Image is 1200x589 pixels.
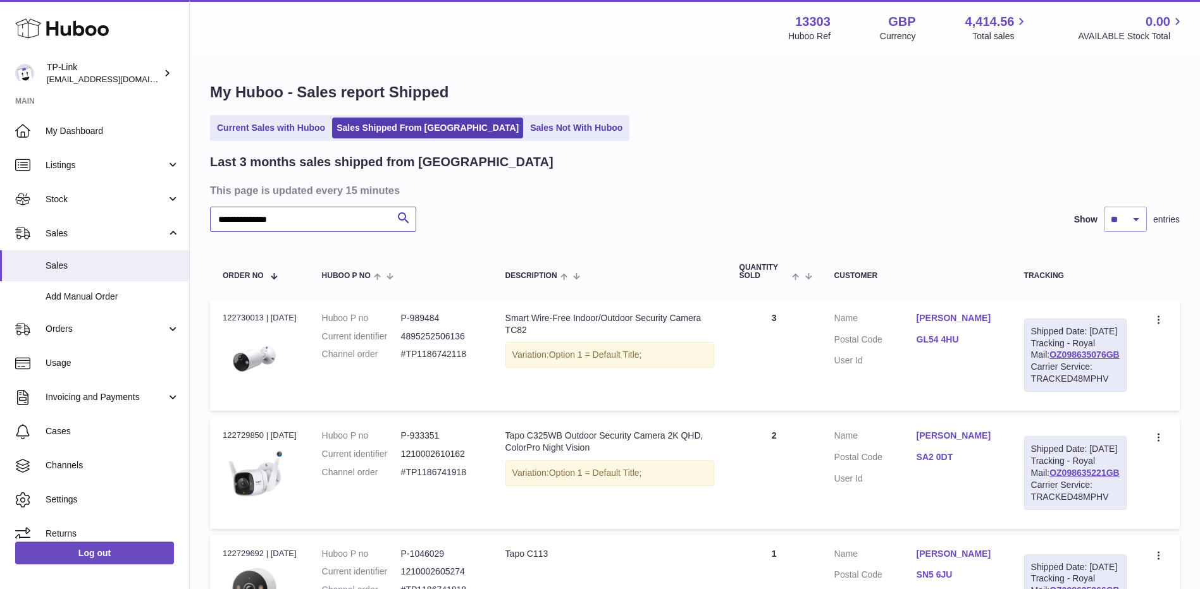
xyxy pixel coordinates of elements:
[526,118,627,138] a: Sales Not With Huboo
[223,548,297,559] div: 122729692 | [DATE]
[505,312,714,336] div: Smart Wire-Free Indoor/Outdoor Security Camera TC82
[47,74,186,84] span: [EMAIL_ADDRESS][DOMAIN_NAME]
[888,13,915,30] strong: GBP
[223,312,297,324] div: 122730013 | [DATE]
[46,459,180,471] span: Channels
[505,548,714,560] div: Tapo C113
[1049,468,1120,478] a: OZ098635221GB
[322,272,371,280] span: Huboo P no
[549,349,642,360] span: Option 1 = Default Title;
[917,569,999,581] a: SN5 6JU
[1146,13,1170,30] span: 0.00
[834,548,917,563] dt: Name
[322,566,401,578] dt: Current identifier
[213,118,330,138] a: Current Sales with Huboo
[1031,361,1120,385] div: Carrier Service: TRACKED48MPHV
[834,473,917,485] dt: User Id
[505,342,714,368] div: Variation:
[46,323,166,335] span: Orders
[322,430,401,442] dt: Huboo P no
[972,30,1029,42] span: Total sales
[15,64,34,83] img: gaby.chen@tp-link.com
[1049,349,1120,360] a: OZ098635076GB
[1031,325,1120,337] div: Shipped Date: [DATE]
[46,125,180,137] span: My Dashboard
[727,300,822,411] td: 3
[739,264,789,280] span: Quantity Sold
[332,118,523,138] a: Sales Shipped From [GEOGRAPHIC_DATA]
[401,548,480,560] dd: P-1046029
[401,348,480,360] dd: #TP1186742118
[1031,443,1120,455] div: Shipped Date: [DATE]
[834,272,999,280] div: Customer
[322,331,401,343] dt: Current identifier
[401,566,480,578] dd: 1210002605274
[917,334,999,346] a: GL54 4HU
[322,312,401,324] dt: Huboo P no
[505,272,557,280] span: Description
[401,466,480,478] dd: #TP1186741918
[1031,561,1120,573] div: Shipped Date: [DATE]
[46,260,180,272] span: Sales
[322,448,401,460] dt: Current identifier
[223,327,286,391] img: Product_Images_01_large_20240318022019h.png
[401,331,480,343] dd: 4895252506136
[322,466,401,478] dt: Channel order
[223,446,286,509] img: Square-Tapo_C325WB-icon-onrighttop.jpg
[965,13,1015,30] span: 4,414.56
[223,430,297,441] div: 122729850 | [DATE]
[505,460,714,486] div: Variation:
[46,159,166,171] span: Listings
[1074,214,1098,226] label: Show
[401,312,480,324] dd: P-989484
[1024,436,1127,509] div: Tracking - Royal Mail:
[401,448,480,460] dd: 1210002610162
[46,391,166,403] span: Invoicing and Payments
[210,183,1177,197] h3: This page is updated every 15 minutes
[505,430,714,454] div: Tapo C325WB Outdoor Security Camera 2K QHD, ColorPro Night Vision
[834,430,917,445] dt: Name
[47,61,161,85] div: TP-Link
[46,528,180,540] span: Returns
[1078,30,1185,42] span: AVAILABLE Stock Total
[210,154,554,171] h2: Last 3 months sales shipped from [GEOGRAPHIC_DATA]
[210,82,1180,102] h1: My Huboo - Sales report Shipped
[727,417,822,528] td: 2
[46,425,180,437] span: Cases
[917,451,999,463] a: SA2 0DT
[322,348,401,360] dt: Channel order
[834,334,917,349] dt: Postal Code
[15,542,174,564] a: Log out
[917,430,999,442] a: [PERSON_NAME]
[549,468,642,478] span: Option 1 = Default Title;
[223,272,264,280] span: Order No
[1024,272,1127,280] div: Tracking
[322,548,401,560] dt: Huboo P no
[834,451,917,466] dt: Postal Code
[917,548,999,560] a: [PERSON_NAME]
[1153,214,1180,226] span: entries
[46,291,180,303] span: Add Manual Order
[917,312,999,324] a: [PERSON_NAME]
[965,13,1029,42] a: 4,414.56 Total sales
[46,357,180,369] span: Usage
[834,312,917,327] dt: Name
[834,355,917,367] dt: User Id
[401,430,480,442] dd: P-933351
[880,30,916,42] div: Currency
[795,13,831,30] strong: 13303
[1024,319,1127,392] div: Tracking - Royal Mail:
[1031,479,1120,503] div: Carrier Service: TRACKED48MPHV
[834,569,917,584] dt: Postal Code
[46,193,166,205] span: Stock
[788,30,831,42] div: Huboo Ref
[1078,13,1185,42] a: 0.00 AVAILABLE Stock Total
[46,494,180,506] span: Settings
[46,228,166,240] span: Sales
